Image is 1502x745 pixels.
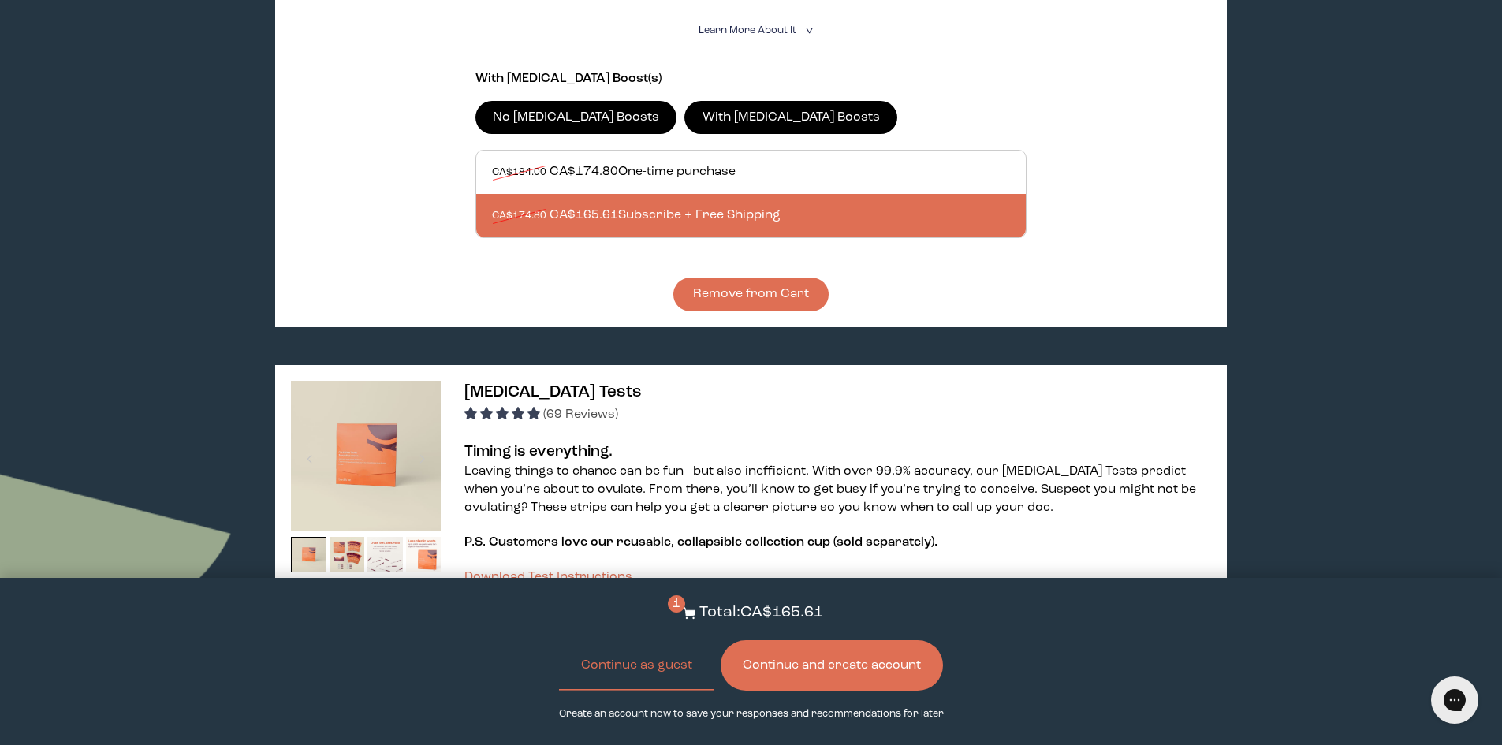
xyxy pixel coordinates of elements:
[559,706,944,721] p: Create an account now to save your responses and recommendations for later
[475,101,677,134] label: No [MEDICAL_DATA] Boosts
[475,70,1027,88] p: With [MEDICAL_DATA] Boost(s)
[559,640,714,691] button: Continue as guest
[668,595,685,613] span: 1
[699,25,796,35] span: Learn More About it
[721,640,943,691] button: Continue and create account
[291,537,326,572] img: thumbnail image
[934,536,937,549] span: .
[464,536,934,549] span: P.S. Customers love our reusable, collapsible collection cup (sold separately)
[464,463,1210,517] p: Leaving things to chance can be fun—but also inefficient. With over 99.9% accuracy, our [MEDICAL_...
[1423,671,1486,729] iframe: Gorgias live chat messenger
[464,384,642,400] span: [MEDICAL_DATA] Tests
[367,537,403,572] img: thumbnail image
[699,602,823,624] p: Total: CA$165.61
[800,26,815,35] i: <
[673,278,829,311] button: Remove from Cart
[406,537,442,572] img: thumbnail image
[699,23,804,38] summary: Learn More About it <
[464,408,543,421] span: 4.96 stars
[330,537,365,572] img: thumbnail image
[543,408,618,421] span: (69 Reviews)
[291,381,441,531] img: thumbnail image
[464,571,632,583] a: Download Test Instructions
[464,444,613,460] strong: Timing is everything.
[684,101,897,134] label: With [MEDICAL_DATA] Boosts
